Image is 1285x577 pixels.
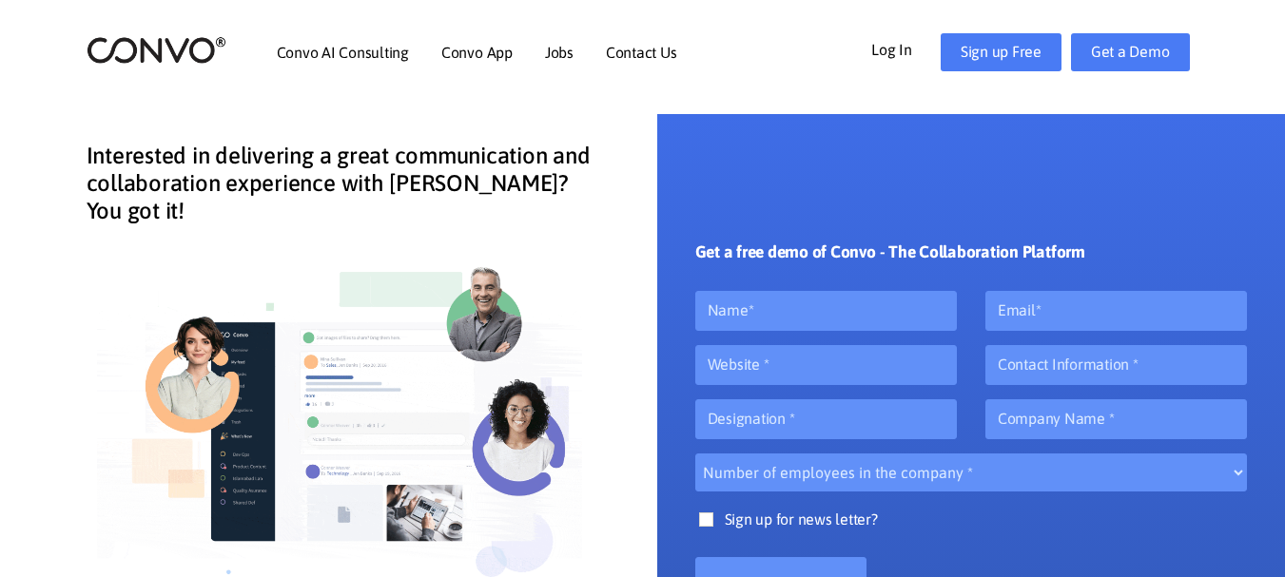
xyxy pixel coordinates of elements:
a: Get a Demo [1071,33,1190,71]
a: Convo AI Consulting [277,45,409,60]
a: Log In [871,33,941,64]
input: Email* [985,291,1247,331]
input: Designation * [695,399,957,439]
a: Contact Us [606,45,677,60]
label: Sign up for news letter? [695,506,1248,553]
h4: Interested in delivering a great communication and collaboration experience with [PERSON_NAME]? Y... [87,143,600,239]
a: Sign up Free [941,33,1061,71]
img: logo_2.png [87,35,226,65]
h3: Get a free demo of Convo - The Collaboration Platform [695,242,1085,277]
input: Name* [695,291,957,331]
a: Jobs [545,45,574,60]
a: Convo App [441,45,513,60]
input: Company Name * [985,399,1247,439]
input: Website * [695,345,957,385]
input: Contact Information * [985,345,1247,385]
